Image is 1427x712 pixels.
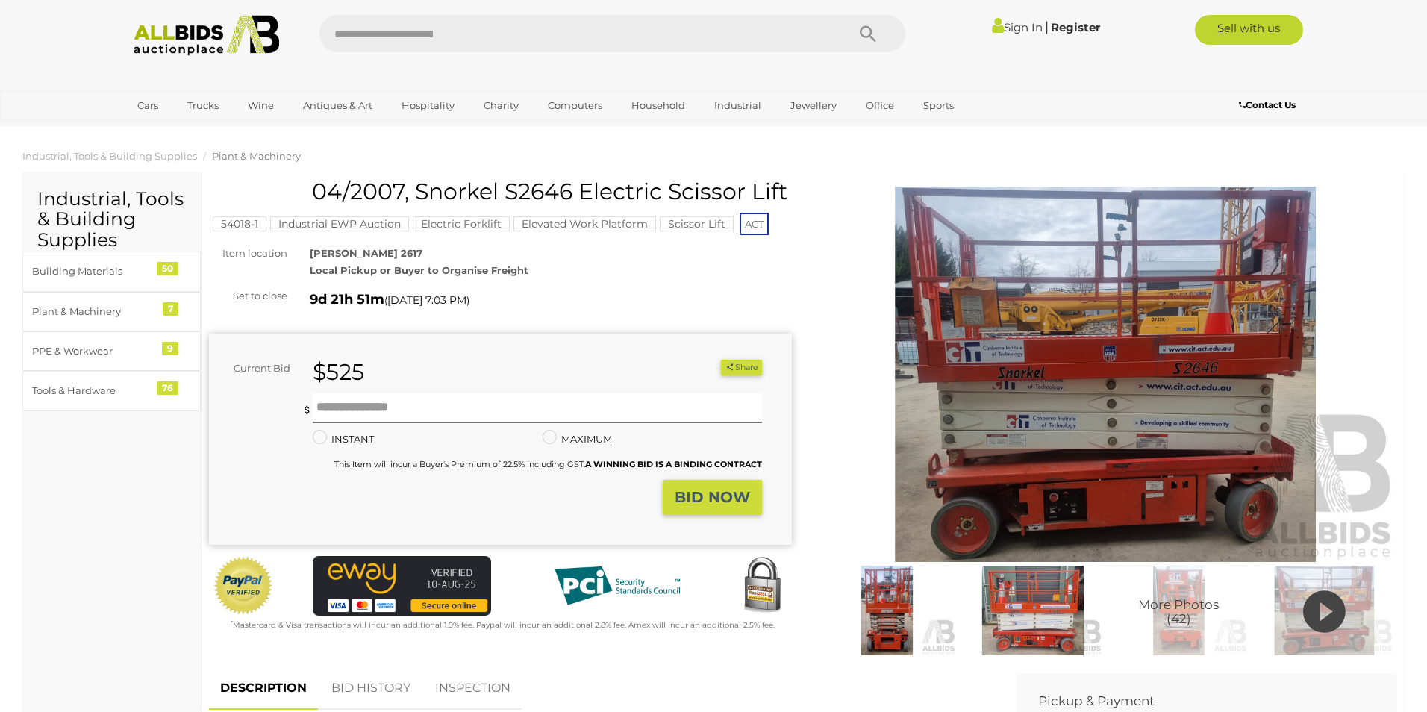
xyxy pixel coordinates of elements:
a: Electric Forklift [413,218,510,230]
a: Hospitality [392,93,464,118]
strong: $525 [313,358,364,386]
a: Industrial [705,93,771,118]
a: Scissor Lift [660,218,734,230]
a: Sports [914,93,964,118]
img: 04/2007, Snorkel S2646 Electric Scissor Lift [814,187,1397,562]
a: Wine [238,93,284,118]
div: 7 [163,302,178,316]
a: INSPECTION [424,666,522,711]
h2: Industrial, Tools & Building Supplies [37,189,186,251]
mark: 54018-1 [213,216,266,231]
img: 04/2007, Snorkel S2646 Electric Scissor Lift [1110,566,1248,655]
mark: Electric Forklift [413,216,510,231]
a: Contact Us [1239,97,1299,113]
a: PPE & Workwear 9 [22,331,201,371]
a: Plant & Machinery 7 [22,292,201,331]
small: Mastercard & Visa transactions will incur an additional 1.9% fee. Paypal will incur an additional... [231,620,775,630]
strong: 9d 21h 51m [310,291,384,307]
small: This Item will incur a Buyer's Premium of 22.5% including GST. [334,459,762,469]
div: 76 [157,381,178,395]
span: ACT [740,213,769,235]
div: 50 [157,262,178,275]
label: MAXIMUM [543,431,612,448]
a: Industrial EWP Auction [270,218,409,230]
a: Cars [128,93,168,118]
a: [GEOGRAPHIC_DATA] [128,118,253,143]
b: A WINNING BID IS A BINDING CONTRACT [585,459,762,469]
span: ( ) [384,294,469,306]
a: Sell with us [1195,15,1303,45]
span: | [1045,19,1049,35]
span: More Photos (42) [1138,598,1219,625]
div: Tools & Hardware [32,382,155,399]
a: Plant & Machinery [212,150,301,162]
a: Sign In [992,20,1043,34]
a: Jewellery [781,93,846,118]
mark: Elevated Work Platform [513,216,656,231]
a: More Photos(42) [1110,566,1248,655]
label: INSTANT [313,431,374,448]
h1: 04/2007, Snorkel S2646 Electric Scissor Lift [216,179,788,204]
a: Antiques & Art [293,93,382,118]
span: [DATE] 7:03 PM [387,293,466,307]
a: Household [622,93,695,118]
div: Current Bid [209,360,302,377]
a: Register [1051,20,1100,34]
div: Building Materials [32,263,155,280]
strong: Local Pickup or Buyer to Organise Freight [310,264,528,276]
img: Secured by Rapid SSL [732,556,792,616]
img: Allbids.com.au [125,15,287,56]
a: Building Materials 50 [22,252,201,291]
img: PCI DSS compliant [543,556,692,616]
strong: BID NOW [675,488,750,506]
mark: Scissor Lift [660,216,734,231]
button: Share [721,360,762,375]
img: eWAY Payment Gateway [313,556,491,616]
a: Trucks [178,93,228,118]
button: Search [831,15,905,52]
strong: [PERSON_NAME] 2617 [310,247,422,259]
a: Tools & Hardware 76 [22,371,201,410]
h2: Pickup & Payment [1038,694,1352,708]
img: Official PayPal Seal [213,556,274,616]
a: DESCRIPTION [209,666,318,711]
b: Contact Us [1239,99,1296,110]
a: Charity [474,93,528,118]
a: Computers [538,93,612,118]
a: Industrial, Tools & Building Supplies [22,150,197,162]
a: Office [856,93,904,118]
button: BID NOW [663,480,762,515]
div: PPE & Workwear [32,343,155,360]
li: Watch this item [704,360,719,375]
a: BID HISTORY [320,666,422,711]
mark: Industrial EWP Auction [270,216,409,231]
a: Elevated Work Platform [513,218,656,230]
img: 54018-1a.jpg [1255,566,1393,655]
div: Plant & Machinery [32,303,155,320]
img: 04/2007, Snorkel S2646 Electric Scissor Lift [818,566,956,655]
div: Set to close [198,287,299,305]
img: 04/2007, Snorkel S2646 Electric Scissor Lift [964,566,1102,655]
a: 54018-1 [213,218,266,230]
div: 9 [162,342,178,355]
div: Item location [198,245,299,262]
